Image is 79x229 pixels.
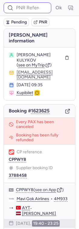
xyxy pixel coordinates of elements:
[22,205,30,211] span: AYT
[11,20,27,25] span: Pending
[16,133,70,142] span: Booking has been fully refunded
[17,52,62,63] span: [PERSON_NAME] KULYKOV
[17,196,70,202] div: •
[16,205,70,217] div: -
[9,196,14,202] figure: 4M airline logo
[31,108,49,114] button: 1623625
[31,18,49,26] button: PNR
[16,220,60,227] div: [DATE],
[16,166,53,170] span: Supplier booking ID
[9,157,26,162] button: CPPWY8
[16,120,70,129] span: Every PAX has been canceled
[54,3,63,13] button: Ok
[17,196,49,202] a: Mavi Gok Airlines
[22,211,56,216] span: [PERSON_NAME]
[18,63,45,68] span: see on MyTrip
[17,70,70,80] button: [EMAIL_ADDRESS][DOMAIN_NAME]
[16,187,70,193] div: ( )
[16,187,33,193] button: CPPWY8
[4,18,29,26] button: Pending
[17,63,52,68] button: (see on MyTrip)
[54,196,68,202] button: 4M933
[9,173,27,178] button: 3788458
[9,149,14,155] figure: 1L airline logo
[35,188,56,192] button: see on App
[17,82,70,88] div: [DATE] 09:35
[17,90,33,96] span: Kupibilet
[32,220,60,227] time: 19:40 - 23:25
[17,150,42,154] span: CP reference
[39,20,47,25] span: PNR
[4,29,75,47] h4: [PERSON_NAME] information
[9,108,49,114] span: Booking #
[4,2,51,13] input: PNR Reference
